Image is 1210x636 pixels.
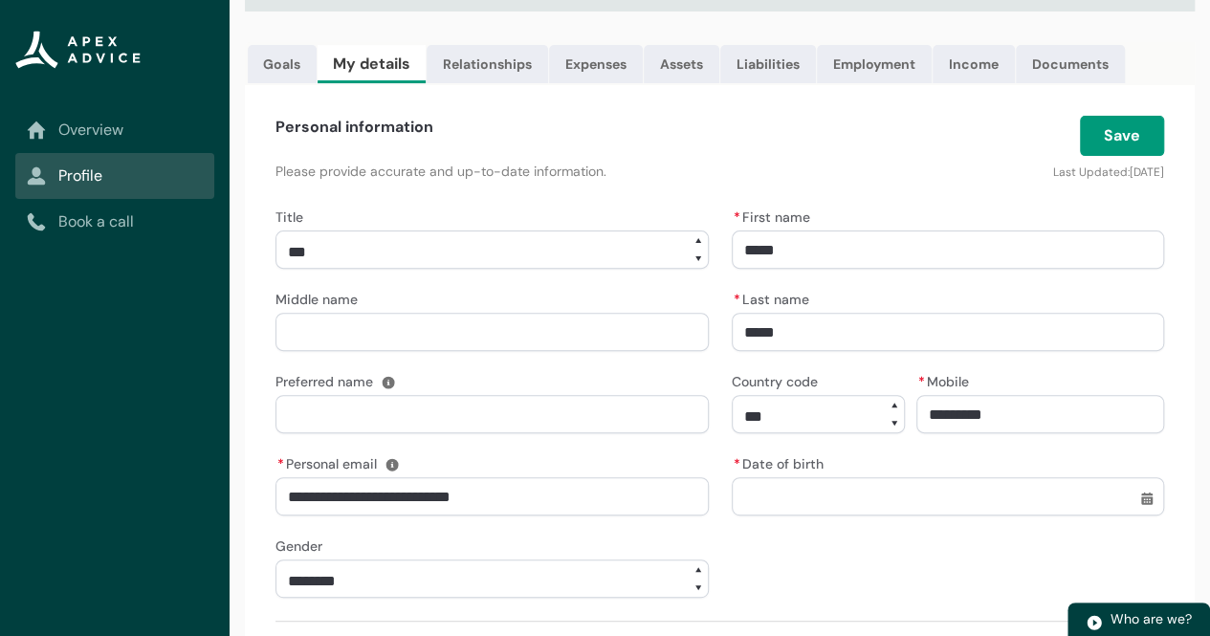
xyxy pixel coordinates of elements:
a: Employment [817,45,932,83]
a: Profile [27,164,203,187]
abbr: required [734,455,740,472]
lightning-formatted-date-time: [DATE] [1130,164,1164,180]
a: Liabilities [720,45,816,83]
span: Title [275,208,303,226]
a: Assets [644,45,719,83]
a: My details [318,45,426,83]
a: Overview [27,119,203,142]
label: Mobile [916,368,977,391]
nav: Sub page [15,107,214,245]
abbr: required [277,455,284,472]
button: Save [1080,116,1164,156]
span: Who are we? [1111,610,1192,627]
a: Income [933,45,1015,83]
lightning-formatted-text: Last Updated: [1053,164,1130,180]
p: Please provide accurate and up-to-date information. [275,162,860,181]
a: Expenses [549,45,643,83]
abbr: required [918,373,925,390]
span: Country code [732,373,818,390]
img: play.svg [1086,614,1103,631]
label: Middle name [275,286,365,309]
label: First name [732,204,818,227]
label: Personal email [275,450,385,473]
a: Relationships [427,45,548,83]
a: Book a call [27,210,203,233]
label: Last name [732,286,817,309]
abbr: required [734,208,740,226]
a: Goals [248,45,317,83]
label: Date of birth [732,450,831,473]
label: Preferred name [275,368,381,391]
img: Apex Advice Group [15,31,141,69]
a: Documents [1016,45,1125,83]
h4: Personal information [275,116,433,139]
abbr: required [734,291,740,308]
span: Gender [275,537,322,555]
